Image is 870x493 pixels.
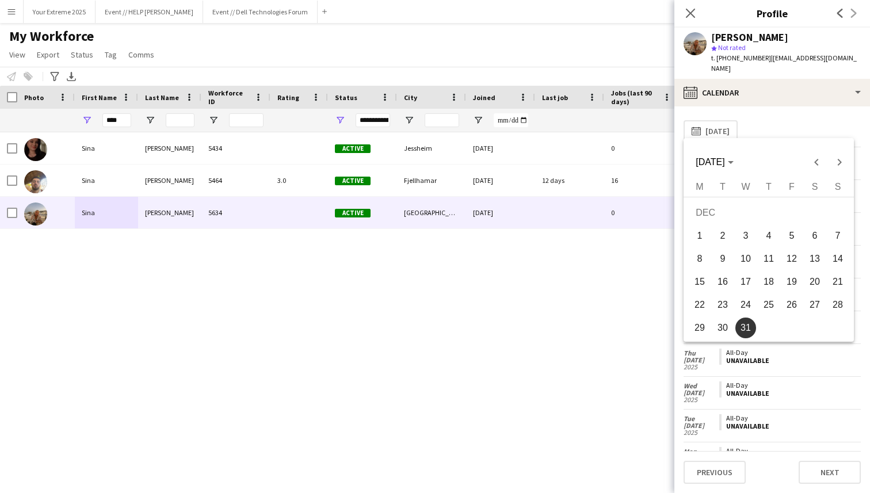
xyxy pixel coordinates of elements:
span: 20 [804,272,825,292]
button: 16-12-2025 [711,270,734,293]
span: 22 [689,295,710,315]
span: 10 [735,249,756,269]
span: 7 [827,226,848,246]
button: 05-12-2025 [780,224,803,247]
button: 24-12-2025 [734,293,757,316]
span: 6 [804,226,825,246]
button: 27-12-2025 [803,293,826,316]
span: T [766,182,772,192]
span: 9 [712,249,733,269]
span: 5 [781,226,802,246]
span: T [720,182,726,192]
button: 14-12-2025 [826,247,849,270]
span: 19 [781,272,802,292]
button: 31-12-2025 [734,316,757,339]
span: 29 [689,318,710,338]
button: 12-12-2025 [780,247,803,270]
span: [DATE] [696,157,724,167]
span: 31 [735,318,756,338]
td: DEC [688,201,849,224]
span: 15 [689,272,710,292]
span: 12 [781,249,802,269]
button: 18-12-2025 [757,270,780,293]
button: 23-12-2025 [711,293,734,316]
button: 03-12-2025 [734,224,757,247]
span: 11 [758,249,779,269]
span: 21 [827,272,848,292]
button: 25-12-2025 [757,293,780,316]
span: S [812,182,818,192]
button: 26-12-2025 [780,293,803,316]
button: 11-12-2025 [757,247,780,270]
span: 13 [804,249,825,269]
button: 15-12-2025 [688,270,711,293]
button: 29-12-2025 [688,316,711,339]
button: 04-12-2025 [757,224,780,247]
button: 17-12-2025 [734,270,757,293]
button: 08-12-2025 [688,247,711,270]
button: Previous month [805,151,828,174]
button: 02-12-2025 [711,224,734,247]
span: 24 [735,295,756,315]
button: 28-12-2025 [826,293,849,316]
button: 21-12-2025 [826,270,849,293]
button: Next month [828,151,851,174]
span: 25 [758,295,779,315]
span: S [835,182,841,192]
button: 10-12-2025 [734,247,757,270]
span: 18 [758,272,779,292]
button: 06-12-2025 [803,224,826,247]
span: 16 [712,272,733,292]
button: 09-12-2025 [711,247,734,270]
button: 20-12-2025 [803,270,826,293]
button: 22-12-2025 [688,293,711,316]
span: 26 [781,295,802,315]
span: 28 [827,295,848,315]
span: 2 [712,226,733,246]
span: 4 [758,226,779,246]
span: W [741,182,750,192]
button: Choose month and year [691,152,738,173]
button: 07-12-2025 [826,224,849,247]
button: 19-12-2025 [780,270,803,293]
span: 14 [827,249,848,269]
span: M [696,182,703,192]
button: 01-12-2025 [688,224,711,247]
span: 1 [689,226,710,246]
button: 13-12-2025 [803,247,826,270]
span: 8 [689,249,710,269]
span: 27 [804,295,825,315]
span: 30 [712,318,733,338]
span: F [789,182,795,192]
span: 17 [735,272,756,292]
span: 23 [712,295,733,315]
button: 30-12-2025 [711,316,734,339]
span: 3 [735,226,756,246]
